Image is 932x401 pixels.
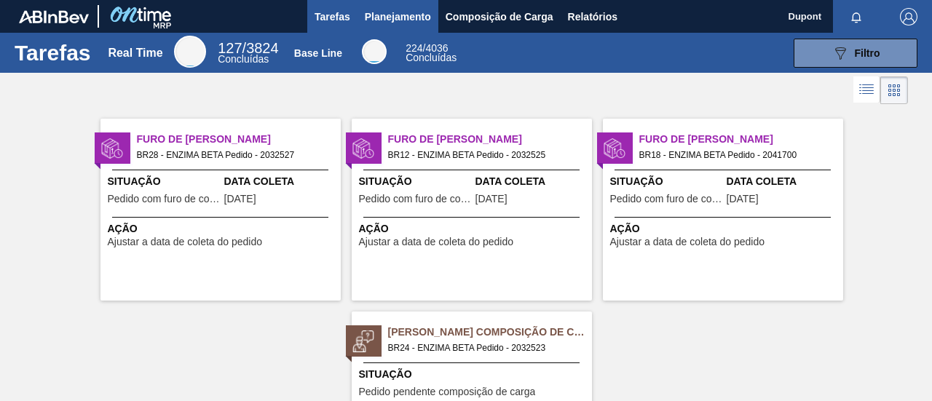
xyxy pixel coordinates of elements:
img: status [101,138,123,159]
span: Ação [610,221,840,237]
span: Ajustar a data de coleta do pedido [359,237,514,247]
span: 224 [406,42,422,54]
div: Visão em Cards [880,76,908,104]
span: BR18 - ENZIMA BETA Pedido - 2041700 [639,147,832,163]
div: Base Line [406,44,457,63]
span: Tarefas [315,8,350,25]
span: BR24 - ENZIMA BETA Pedido - 2032523 [388,340,580,356]
span: Pedido com furo de coleta [359,194,472,205]
span: 127 [218,40,242,56]
img: status [352,138,374,159]
span: Furo de Coleta [137,132,341,147]
span: Pedido com furo de coleta [610,194,723,205]
span: Filtro [855,47,880,59]
span: Pedido com furo de coleta [108,194,221,205]
div: Real Time [218,42,278,64]
span: Concluídas [406,52,457,63]
span: Ação [359,221,588,237]
span: 23/09/2025 [224,194,256,205]
span: Data Coleta [224,174,337,189]
span: Furo de Coleta [388,132,592,147]
span: Pedido pendente composição de carga [359,386,536,397]
span: Relatórios [568,8,617,25]
span: / 3824 [218,40,278,56]
img: status [352,330,374,352]
span: Concluídas [218,53,269,65]
span: Ajustar a data de coleta do pedido [108,237,263,247]
span: Situação [359,367,588,382]
span: / 4036 [406,42,448,54]
img: Logout [900,8,917,25]
span: 30/09/2025 [727,194,759,205]
span: Situação [359,174,472,189]
span: Composição de Carga [446,8,553,25]
img: TNhmsLtSVTkK8tSr43FrP2fwEKptu5GPRR3wAAAABJRU5ErkJggg== [19,10,89,23]
div: Real Time [174,36,206,68]
span: Data Coleta [475,174,588,189]
span: Situação [108,174,221,189]
span: BR28 - ENZIMA BETA Pedido - 2032527 [137,147,329,163]
button: Filtro [794,39,917,68]
span: Furo de Coleta [639,132,843,147]
div: Real Time [108,47,162,60]
span: Data Coleta [727,174,840,189]
div: Visão em Lista [853,76,880,104]
img: status [604,138,625,159]
span: Ajustar a data de coleta do pedido [610,237,765,247]
span: BR12 - ENZIMA BETA Pedido - 2032525 [388,147,580,163]
div: Base Line [294,47,342,59]
div: Base Line [362,39,387,64]
h1: Tarefas [15,44,91,61]
span: Ação [108,221,337,237]
button: Notificações [833,7,880,27]
span: Situação [610,174,723,189]
span: Planejamento [365,8,431,25]
span: Pedido Aguardando Composição de Carga [388,325,592,340]
span: 19/09/2025 [475,194,508,205]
